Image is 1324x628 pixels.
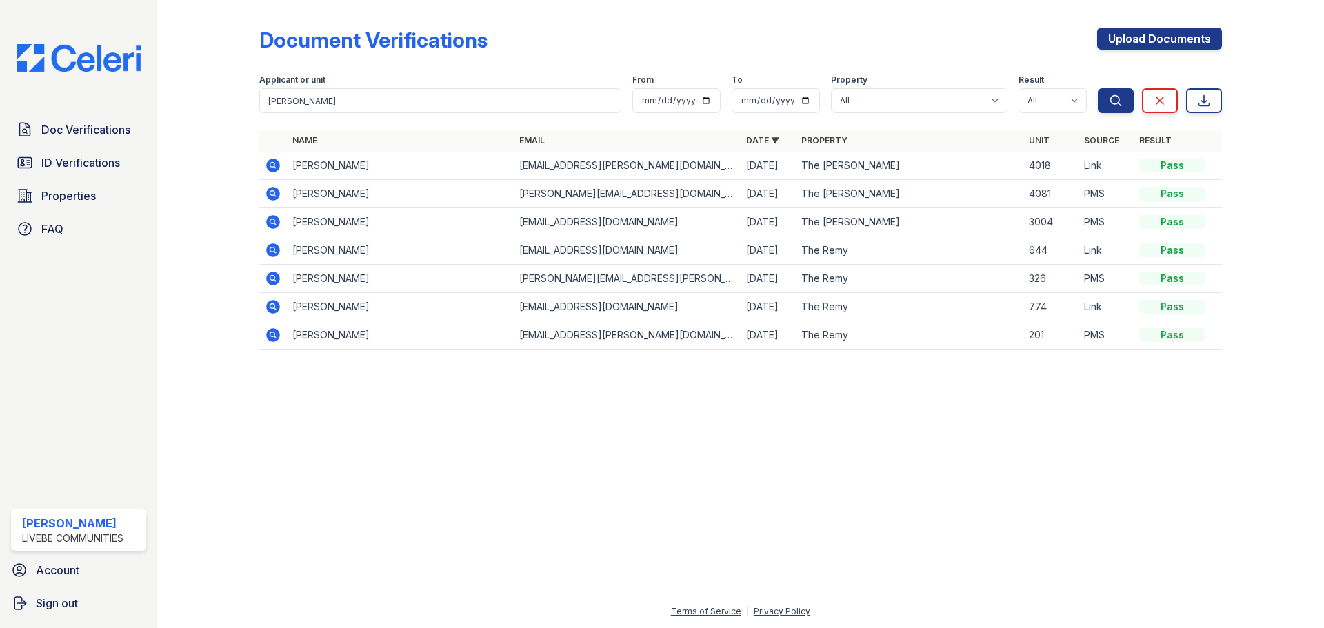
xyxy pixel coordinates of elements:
[287,208,514,236] td: [PERSON_NAME]
[1029,135,1050,145] a: Unit
[36,562,79,578] span: Account
[287,265,514,293] td: [PERSON_NAME]
[741,321,796,350] td: [DATE]
[287,293,514,321] td: [PERSON_NAME]
[754,606,810,616] a: Privacy Policy
[36,595,78,611] span: Sign out
[22,531,123,545] div: LiveBe Communities
[1084,135,1119,145] a: Source
[514,180,741,208] td: [PERSON_NAME][EMAIL_ADDRESS][DOMAIN_NAME]
[796,293,1023,321] td: The Remy
[1139,328,1205,342] div: Pass
[41,221,63,237] span: FAQ
[259,74,325,85] label: Applicant or unit
[1023,293,1079,321] td: 774
[671,606,741,616] a: Terms of Service
[741,152,796,180] td: [DATE]
[514,321,741,350] td: [EMAIL_ADDRESS][PERSON_NAME][DOMAIN_NAME]
[6,589,152,617] a: Sign out
[746,135,779,145] a: Date ▼
[1079,265,1134,293] td: PMS
[1023,180,1079,208] td: 4081
[1139,243,1205,257] div: Pass
[41,188,96,204] span: Properties
[1079,293,1134,321] td: Link
[741,180,796,208] td: [DATE]
[6,556,152,584] a: Account
[11,182,146,210] a: Properties
[514,152,741,180] td: [EMAIL_ADDRESS][PERSON_NAME][DOMAIN_NAME]
[746,606,749,616] div: |
[741,265,796,293] td: [DATE]
[1079,236,1134,265] td: Link
[1139,159,1205,172] div: Pass
[741,293,796,321] td: [DATE]
[831,74,867,85] label: Property
[1023,236,1079,265] td: 644
[741,236,796,265] td: [DATE]
[259,28,488,52] div: Document Verifications
[514,265,741,293] td: [PERSON_NAME][EMAIL_ADDRESS][PERSON_NAME][DOMAIN_NAME]
[1139,215,1205,229] div: Pass
[514,236,741,265] td: [EMAIL_ADDRESS][DOMAIN_NAME]
[259,88,621,113] input: Search by name, email, or unit number
[732,74,743,85] label: To
[41,121,130,138] span: Doc Verifications
[287,152,514,180] td: [PERSON_NAME]
[1139,272,1205,285] div: Pass
[287,321,514,350] td: [PERSON_NAME]
[1079,208,1134,236] td: PMS
[292,135,317,145] a: Name
[1023,208,1079,236] td: 3004
[741,208,796,236] td: [DATE]
[801,135,847,145] a: Property
[1139,135,1172,145] a: Result
[1023,265,1079,293] td: 326
[1139,300,1205,314] div: Pass
[514,293,741,321] td: [EMAIL_ADDRESS][DOMAIN_NAME]
[6,44,152,72] img: CE_Logo_Blue-a8612792a0a2168367f1c8372b55b34899dd931a85d93a1a3d3e32e68fde9ad4.png
[514,208,741,236] td: [EMAIL_ADDRESS][DOMAIN_NAME]
[11,215,146,243] a: FAQ
[796,152,1023,180] td: The [PERSON_NAME]
[11,149,146,176] a: ID Verifications
[632,74,654,85] label: From
[1097,28,1222,50] a: Upload Documents
[519,135,545,145] a: Email
[1019,74,1044,85] label: Result
[796,236,1023,265] td: The Remy
[796,208,1023,236] td: The [PERSON_NAME]
[796,180,1023,208] td: The [PERSON_NAME]
[1023,152,1079,180] td: 4018
[1079,152,1134,180] td: Link
[796,265,1023,293] td: The Remy
[41,154,120,171] span: ID Verifications
[796,321,1023,350] td: The Remy
[11,116,146,143] a: Doc Verifications
[287,236,514,265] td: [PERSON_NAME]
[287,180,514,208] td: [PERSON_NAME]
[1079,321,1134,350] td: PMS
[1023,321,1079,350] td: 201
[22,515,123,531] div: [PERSON_NAME]
[1139,187,1205,201] div: Pass
[1079,180,1134,208] td: PMS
